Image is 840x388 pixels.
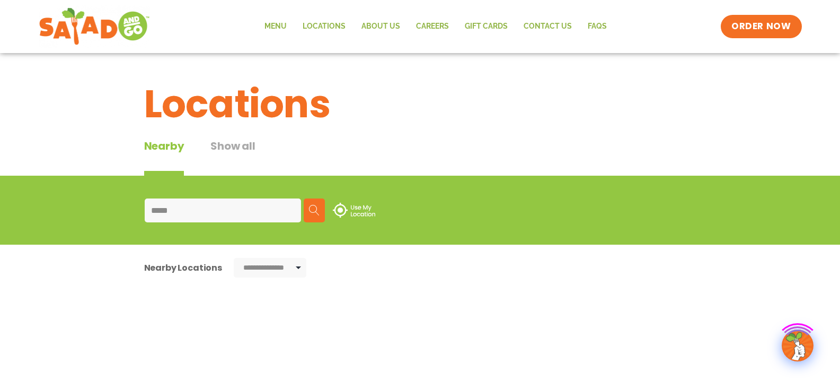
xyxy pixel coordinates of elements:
[144,138,184,176] div: Nearby
[257,14,295,39] a: Menu
[408,14,457,39] a: Careers
[731,20,791,33] span: ORDER NOW
[353,14,408,39] a: About Us
[516,14,580,39] a: Contact Us
[210,138,255,176] button: Show all
[333,203,375,218] img: use-location.svg
[39,5,151,48] img: new-SAG-logo-768×292
[144,138,282,176] div: Tabbed content
[457,14,516,39] a: GIFT CARDS
[295,14,353,39] a: Locations
[257,14,615,39] nav: Menu
[580,14,615,39] a: FAQs
[144,75,696,133] h1: Locations
[309,205,320,215] img: search.svg
[144,261,222,274] div: Nearby Locations
[721,15,801,38] a: ORDER NOW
